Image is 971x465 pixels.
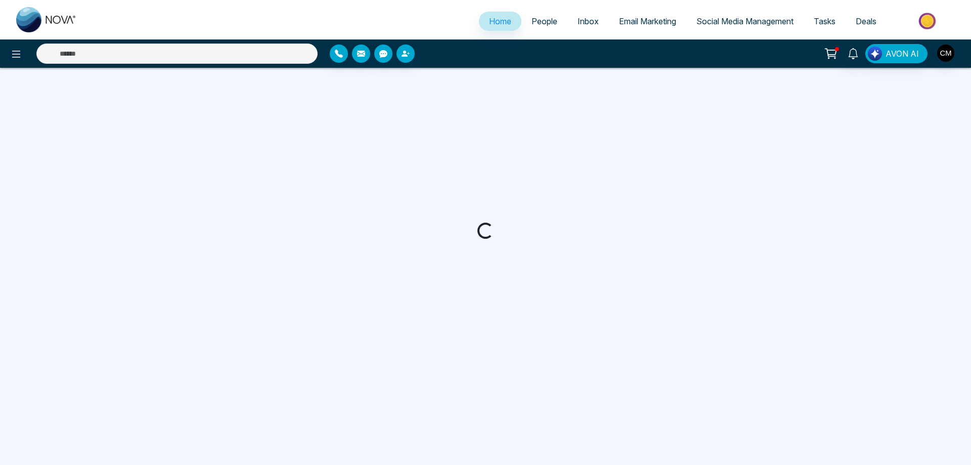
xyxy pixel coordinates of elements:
button: AVON AI [865,44,928,63]
span: Home [489,16,511,26]
img: Nova CRM Logo [16,7,77,32]
a: Email Marketing [609,12,686,31]
img: Market-place.gif [892,10,965,32]
span: Social Media Management [696,16,793,26]
a: Home [479,12,521,31]
img: Lead Flow [868,47,882,61]
a: Deals [846,12,887,31]
a: Social Media Management [686,12,804,31]
img: User Avatar [937,45,954,62]
span: People [532,16,557,26]
span: AVON AI [886,48,919,60]
span: Inbox [578,16,599,26]
span: Email Marketing [619,16,676,26]
span: Tasks [814,16,835,26]
span: Deals [856,16,876,26]
a: Tasks [804,12,846,31]
a: People [521,12,567,31]
a: Inbox [567,12,609,31]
